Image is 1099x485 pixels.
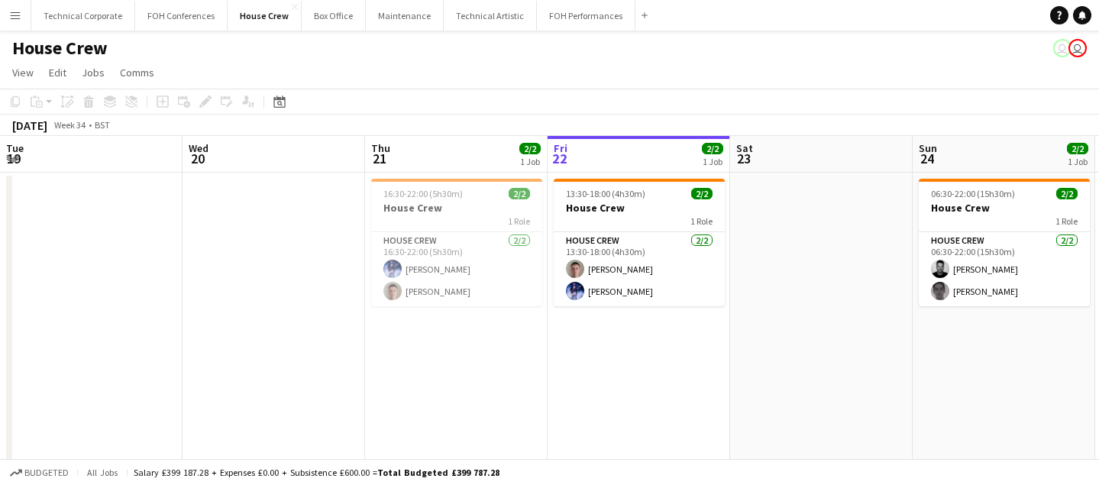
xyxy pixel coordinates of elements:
div: BST [95,119,110,131]
span: 1 Role [690,215,713,227]
span: 1 Role [508,215,530,227]
button: Technical Artistic [444,1,537,31]
span: 1 Role [1055,215,1078,227]
h3: House Crew [371,201,542,215]
app-job-card: 16:30-22:00 (5h30m)2/2House Crew1 RoleHouse Crew2/216:30-22:00 (5h30m)[PERSON_NAME][PERSON_NAME] [371,179,542,306]
span: 24 [916,150,937,167]
span: 20 [186,150,208,167]
span: 23 [734,150,753,167]
span: View [12,66,34,79]
span: Fri [554,141,567,155]
span: 21 [369,150,390,167]
span: 22 [551,150,567,167]
app-card-role: House Crew2/206:30-22:00 (15h30m)[PERSON_NAME][PERSON_NAME] [919,232,1090,306]
div: 1 Job [1068,156,1088,167]
span: 19 [4,150,24,167]
span: Edit [49,66,66,79]
div: Salary £399 187.28 + Expenses £0.00 + Subsistence £600.00 = [134,467,499,478]
h1: House Crew [12,37,108,60]
a: Jobs [76,63,111,82]
button: House Crew [228,1,302,31]
button: Budgeted [8,464,71,481]
span: 2/2 [509,188,530,199]
app-job-card: 06:30-22:00 (15h30m)2/2House Crew1 RoleHouse Crew2/206:30-22:00 (15h30m)[PERSON_NAME][PERSON_NAME] [919,179,1090,306]
a: Comms [114,63,160,82]
app-job-card: 13:30-18:00 (4h30m)2/2House Crew1 RoleHouse Crew2/213:30-18:00 (4h30m)[PERSON_NAME][PERSON_NAME] [554,179,725,306]
app-user-avatar: Nathan PERM Birdsall [1068,39,1087,57]
a: View [6,63,40,82]
app-card-role: House Crew2/213:30-18:00 (4h30m)[PERSON_NAME][PERSON_NAME] [554,232,725,306]
span: Week 34 [50,119,89,131]
button: FOH Conferences [135,1,228,31]
span: Comms [120,66,154,79]
div: 1 Job [520,156,540,167]
span: 13:30-18:00 (4h30m) [566,188,645,199]
span: Wed [189,141,208,155]
button: Maintenance [366,1,444,31]
span: Budgeted [24,467,69,478]
button: FOH Performances [537,1,635,31]
h3: House Crew [554,201,725,215]
div: 1 Job [703,156,722,167]
span: 2/2 [1067,143,1088,154]
span: 16:30-22:00 (5h30m) [383,188,463,199]
span: 2/2 [702,143,723,154]
span: Tue [6,141,24,155]
span: Thu [371,141,390,155]
span: Jobs [82,66,105,79]
span: All jobs [84,467,121,478]
h3: House Crew [919,201,1090,215]
button: Box Office [302,1,366,31]
span: 2/2 [1056,188,1078,199]
span: 2/2 [691,188,713,199]
span: 06:30-22:00 (15h30m) [931,188,1015,199]
button: Technical Corporate [31,1,135,31]
span: Sat [736,141,753,155]
a: Edit [43,63,73,82]
span: Sun [919,141,937,155]
app-card-role: House Crew2/216:30-22:00 (5h30m)[PERSON_NAME][PERSON_NAME] [371,232,542,306]
app-user-avatar: Sally PERM Pochciol [1053,39,1072,57]
span: Total Budgeted £399 787.28 [377,467,499,478]
span: 2/2 [519,143,541,154]
div: [DATE] [12,118,47,133]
